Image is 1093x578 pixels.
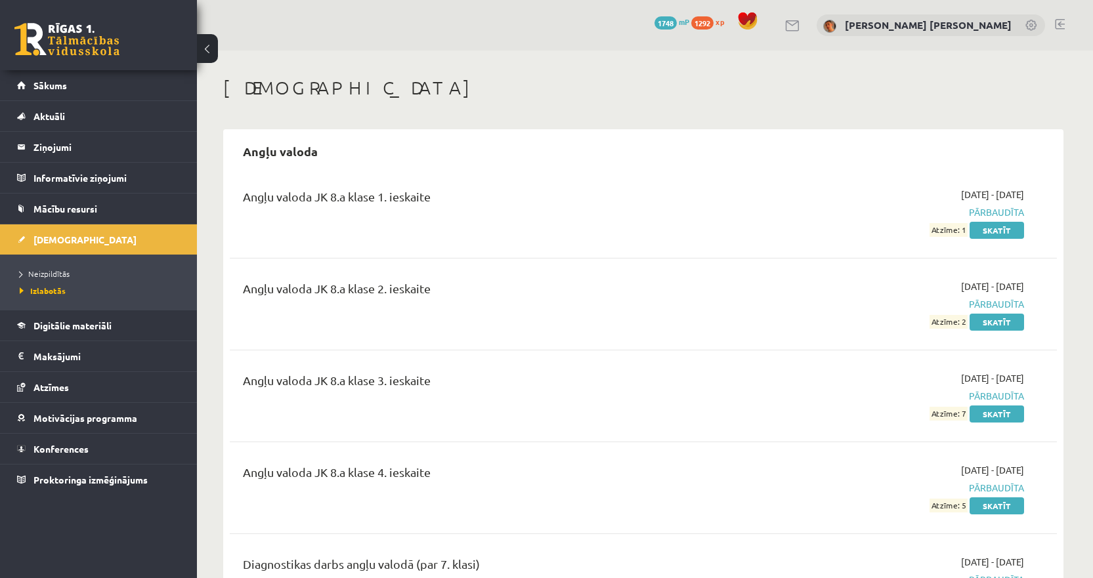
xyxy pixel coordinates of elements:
[33,381,69,393] span: Atzīmes
[14,23,119,56] a: Rīgas 1. Tālmācības vidusskola
[33,79,67,91] span: Sākums
[823,20,836,33] img: Kristiāns Aleksandrs Šramko
[716,16,724,27] span: xp
[17,163,181,193] a: Informatīvie ziņojumi
[691,16,714,30] span: 1292
[33,443,89,455] span: Konferences
[777,297,1024,311] span: Pārbaudīta
[970,497,1024,514] a: Skatīt
[33,474,148,485] span: Proktoringa izmēģinājums
[17,403,181,433] a: Motivācijas programma
[20,285,184,297] a: Izlabotās
[243,188,757,212] div: Angļu valoda JK 8.a klase 1. ieskaite
[691,16,731,27] a: 1292 xp
[17,310,181,341] a: Digitālie materiāli
[845,18,1012,31] a: [PERSON_NAME] [PERSON_NAME]
[17,372,181,402] a: Atzīmes
[20,285,66,296] span: Izlabotās
[243,371,757,396] div: Angļu valoda JK 8.a klase 3. ieskaite
[20,268,70,279] span: Neizpildītās
[970,314,1024,331] a: Skatīt
[230,136,331,167] h2: Angļu valoda
[33,163,181,193] legend: Informatīvie ziņojumi
[17,464,181,495] a: Proktoringa izmēģinājums
[930,315,968,329] span: Atzīme: 2
[654,16,677,30] span: 1748
[17,224,181,255] a: [DEMOGRAPHIC_DATA]
[961,555,1024,569] span: [DATE] - [DATE]
[961,188,1024,201] span: [DATE] - [DATE]
[33,234,137,245] span: [DEMOGRAPHIC_DATA]
[33,110,65,122] span: Aktuāli
[17,434,181,464] a: Konferences
[777,389,1024,403] span: Pārbaudīta
[654,16,689,27] a: 1748 mP
[679,16,689,27] span: mP
[17,132,181,162] a: Ziņojumi
[961,463,1024,477] span: [DATE] - [DATE]
[961,371,1024,385] span: [DATE] - [DATE]
[33,132,181,162] legend: Ziņojumi
[970,405,1024,423] a: Skatīt
[33,412,137,424] span: Motivācijas programma
[33,203,97,215] span: Mācību resursi
[17,194,181,224] a: Mācību resursi
[17,341,181,371] a: Maksājumi
[961,279,1024,293] span: [DATE] - [DATE]
[243,463,757,487] div: Angļu valoda JK 8.a klase 4. ieskaite
[33,320,112,331] span: Digitālie materiāli
[930,223,968,237] span: Atzīme: 1
[33,341,181,371] legend: Maksājumi
[930,499,968,512] span: Atzīme: 5
[20,268,184,279] a: Neizpildītās
[777,205,1024,219] span: Pārbaudīta
[223,77,1063,99] h1: [DEMOGRAPHIC_DATA]
[970,222,1024,239] a: Skatīt
[777,481,1024,495] span: Pārbaudīta
[17,70,181,100] a: Sākums
[243,279,757,304] div: Angļu valoda JK 8.a klase 2. ieskaite
[930,407,968,421] span: Atzīme: 7
[17,101,181,131] a: Aktuāli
